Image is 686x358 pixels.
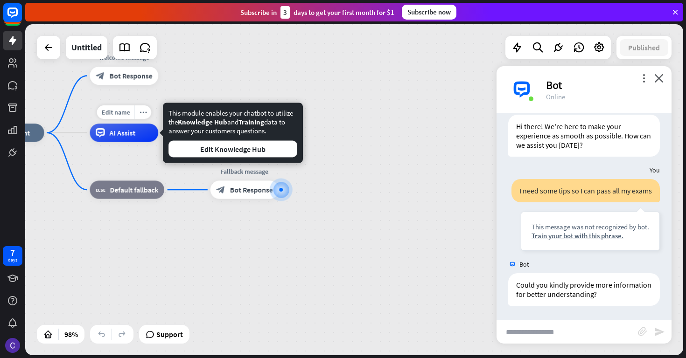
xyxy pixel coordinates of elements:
[8,257,17,263] div: days
[203,167,286,176] div: Fallback message
[96,185,105,194] i: block_fallback
[620,39,668,56] button: Published
[238,117,264,126] span: Training
[7,4,35,32] button: Open LiveChat chat widget
[280,6,290,19] div: 3
[240,6,394,19] div: Subscribe in days to get your first month for $1
[168,109,297,158] div: This module enables your chatbot to utilize the and data to answer your customers questions.
[101,108,130,117] span: Edit name
[71,36,102,59] div: Untitled
[96,71,105,81] i: block_bot_response
[654,326,665,337] i: send
[638,327,647,336] i: block_attachment
[654,74,664,83] i: close
[230,185,273,194] span: Bot Response
[62,327,81,342] div: 98%
[519,260,529,268] span: Bot
[508,273,660,306] div: Could you kindly provide more information for better understanding?
[10,248,15,257] div: 7
[639,74,648,83] i: more_vert
[156,327,183,342] span: Support
[546,78,660,92] div: Bot
[3,246,22,266] a: 7 days
[508,115,660,157] div: Hi there! We're here to make your experience as smooth as possible. How can we assist you [DATE]?
[546,92,660,101] div: Online
[650,166,660,174] span: You
[110,71,153,81] span: Bot Response
[83,53,165,62] div: Welcome message
[532,222,649,231] div: This message was not recognized by bot.
[532,231,649,240] div: Train your bot with this phrase.
[140,109,147,116] i: more_horiz
[110,185,158,194] span: Default fallback
[402,5,456,20] div: Subscribe now
[110,128,136,138] span: AI Assist
[511,179,660,202] div: I need some tips so I can pass all my exams
[216,185,225,194] i: block_bot_response
[178,117,227,126] span: Knowledge Hub
[168,141,297,158] button: Edit Knowledge Hub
